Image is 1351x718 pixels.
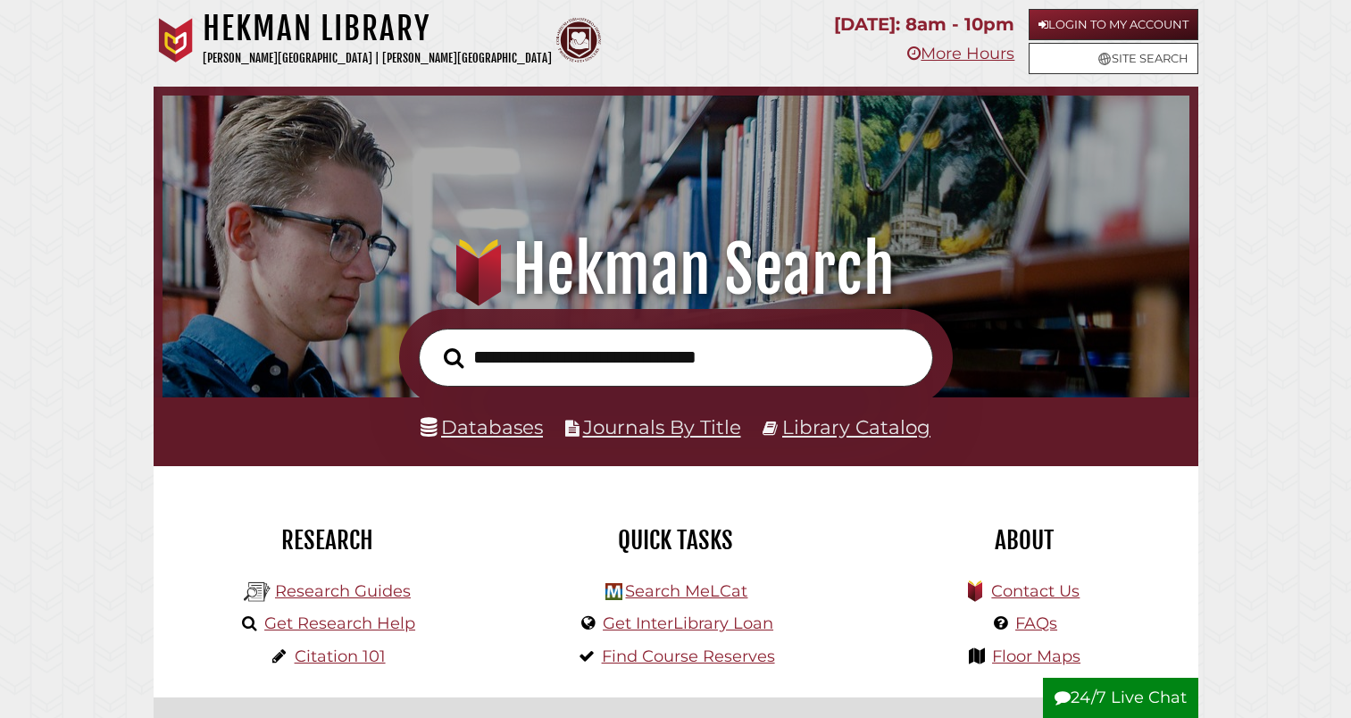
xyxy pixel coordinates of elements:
p: [DATE]: 8am - 10pm [834,9,1014,40]
a: More Hours [907,44,1014,63]
a: Citation 101 [295,647,386,666]
a: Login to My Account [1029,9,1198,40]
i: Search [444,346,463,368]
a: Get InterLibrary Loan [603,614,773,633]
img: Calvin University [154,18,198,63]
img: Hekman Library Logo [605,583,622,600]
a: Research Guides [275,581,411,601]
a: Find Course Reserves [602,647,775,666]
h2: Research [167,525,488,555]
h1: Hekman Search [182,230,1169,309]
img: Hekman Library Logo [244,579,271,605]
button: Search [435,343,472,374]
a: FAQs [1015,614,1057,633]
h1: Hekman Library [203,9,552,48]
a: Site Search [1029,43,1198,74]
p: [PERSON_NAME][GEOGRAPHIC_DATA] | [PERSON_NAME][GEOGRAPHIC_DATA] [203,48,552,69]
a: Journals By Title [583,415,741,438]
a: Databases [421,415,543,438]
a: Library Catalog [782,415,930,438]
img: Calvin Theological Seminary [556,18,601,63]
a: Get Research Help [264,614,415,633]
a: Search MeLCat [625,581,747,601]
a: Contact Us [991,581,1080,601]
h2: About [863,525,1185,555]
a: Floor Maps [992,647,1080,666]
h2: Quick Tasks [515,525,837,555]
